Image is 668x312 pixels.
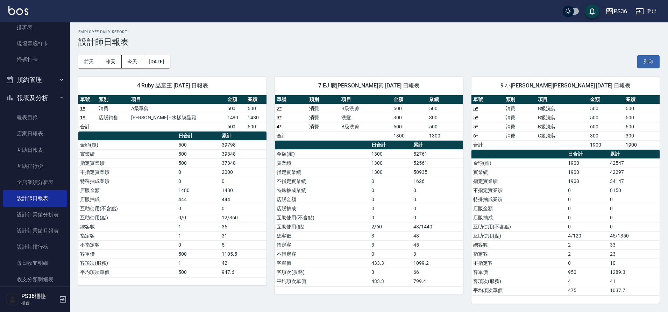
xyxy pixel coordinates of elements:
[566,231,608,240] td: 4/120
[471,277,566,286] td: 客項次(服務)
[3,158,67,174] a: 互助排行榜
[340,104,392,113] td: B級洗剪
[370,168,412,177] td: 1300
[340,113,392,122] td: 洗髮
[220,231,267,240] td: 31
[608,150,660,159] th: 累計
[177,149,220,158] td: 500
[3,174,67,190] a: 全店業績分析表
[585,4,599,18] button: save
[370,249,412,258] td: 0
[275,231,370,240] td: 總客數
[246,104,267,113] td: 500
[588,104,624,113] td: 500
[78,195,177,204] td: 店販抽成
[624,131,660,140] td: 300
[504,131,536,140] td: 消費
[412,249,463,258] td: 3
[129,113,226,122] td: [PERSON_NAME] - 水樣膜晶霜
[566,150,608,159] th: 日合計
[220,186,267,195] td: 1480
[566,240,608,249] td: 2
[370,222,412,231] td: 2/60
[220,222,267,231] td: 36
[504,95,536,104] th: 類別
[471,95,504,104] th: 單號
[21,300,57,306] p: 櫃台
[275,195,370,204] td: 店販金額
[21,293,57,300] h5: PS36櫃檯
[275,131,307,140] td: 合計
[427,113,463,122] td: 300
[220,213,267,222] td: 12/360
[624,122,660,131] td: 600
[340,122,392,131] td: B級洗剪
[275,222,370,231] td: 互助使用(點)
[246,113,267,122] td: 1480
[3,109,67,126] a: 報表目錄
[78,222,177,231] td: 總客數
[3,239,67,255] a: 設計師排行榜
[275,95,463,141] table: a dense table
[608,231,660,240] td: 45/1350
[624,113,660,122] td: 500
[143,55,170,68] button: [DATE]
[566,158,608,168] td: 1900
[78,55,100,68] button: 前天
[471,195,566,204] td: 特殊抽成業績
[78,122,97,131] td: 合計
[608,177,660,186] td: 34147
[588,113,624,122] td: 500
[6,292,20,306] img: Person
[566,204,608,213] td: 0
[122,55,143,68] button: 今天
[78,95,267,132] table: a dense table
[370,213,412,222] td: 0
[370,158,412,168] td: 1300
[471,168,566,177] td: 實業績
[220,249,267,258] td: 1105.5
[97,95,129,104] th: 類別
[471,150,660,295] table: a dense table
[97,104,129,113] td: 消費
[480,82,651,89] span: 9 小[PERSON_NAME][PERSON_NAME] [DATE] 日報表
[177,249,220,258] td: 500
[177,258,220,268] td: 1
[603,4,630,19] button: PS36
[177,240,220,249] td: 0
[78,268,177,277] td: 平均項次單價
[177,186,220,195] td: 1480
[412,213,463,222] td: 0
[370,149,412,158] td: 1300
[392,95,427,104] th: 金額
[3,271,67,288] a: 收支分類明細表
[471,140,504,149] td: 合計
[78,204,177,213] td: 互助使用(不含點)
[608,186,660,195] td: 8150
[412,158,463,168] td: 52561
[624,95,660,104] th: 業績
[78,231,177,240] td: 指定客
[614,7,627,16] div: PS36
[3,89,67,107] button: 報表及分析
[392,104,427,113] td: 500
[3,36,67,52] a: 現場電腦打卡
[608,168,660,177] td: 42297
[129,104,226,113] td: A級單剪
[427,122,463,131] td: 500
[536,104,588,113] td: B級洗剪
[220,268,267,277] td: 947.6
[471,158,566,168] td: 金額(虛)
[471,186,566,195] td: 不指定實業績
[471,231,566,240] td: 互助使用(點)
[275,168,370,177] td: 指定實業績
[370,177,412,186] td: 0
[78,258,177,268] td: 客項次(服務)
[412,168,463,177] td: 50935
[275,258,370,268] td: 客單價
[608,286,660,295] td: 1037.7
[78,37,660,47] h3: 設計師日報表
[633,5,660,18] button: 登出
[220,177,267,186] td: 0
[3,142,67,158] a: 互助日報表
